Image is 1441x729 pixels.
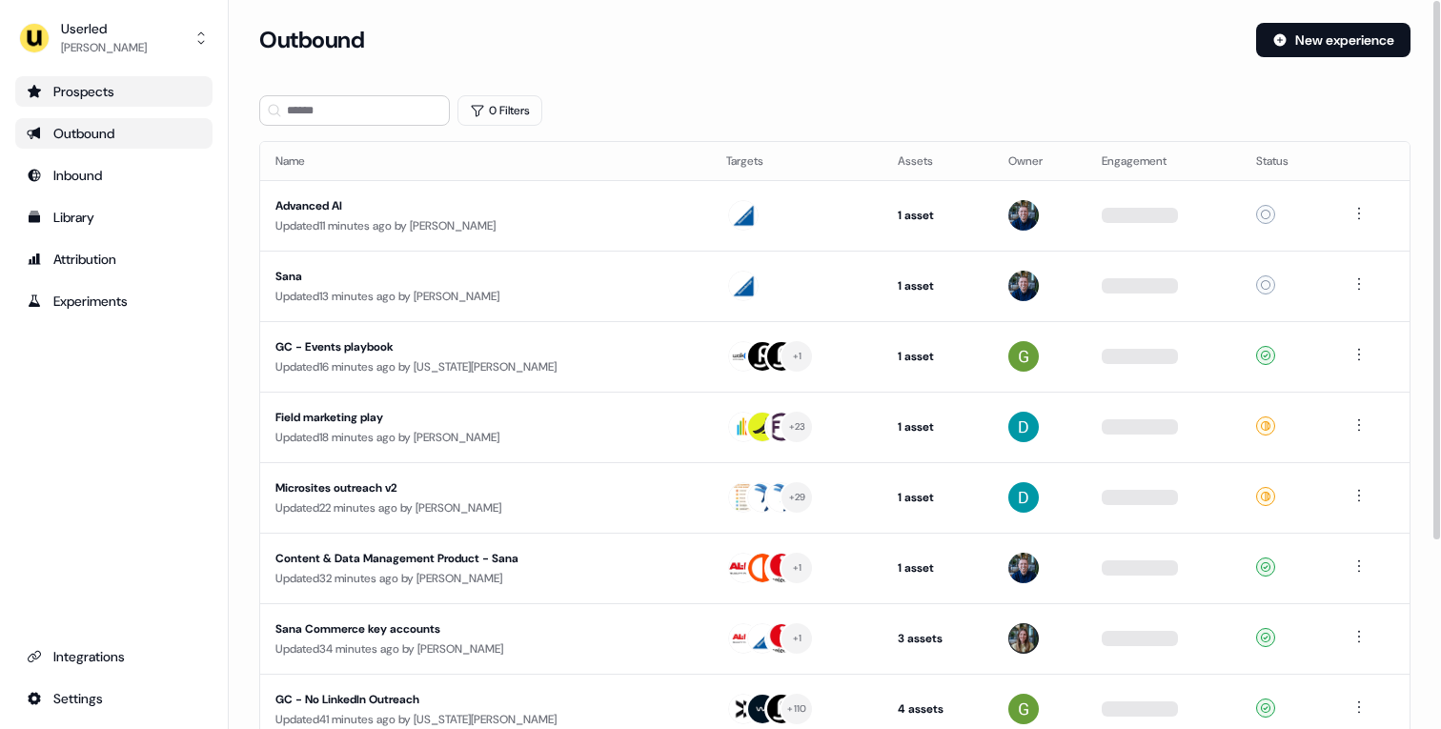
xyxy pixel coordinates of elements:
div: GC - Events playbook [275,337,636,356]
div: Updated 11 minutes ago by [PERSON_NAME] [275,216,696,235]
a: Go to integrations [15,641,213,672]
div: Settings [27,689,201,708]
img: David [1008,482,1039,513]
div: [PERSON_NAME] [61,38,147,57]
div: 1 asset [898,558,978,577]
div: Prospects [27,82,201,101]
div: 1 asset [898,488,978,507]
div: 1 asset [898,417,978,436]
div: Microsites outreach v2 [275,478,636,497]
div: Updated 22 minutes ago by [PERSON_NAME] [275,498,696,517]
img: James [1008,553,1039,583]
img: Georgia [1008,341,1039,372]
a: Go to outbound experience [15,118,213,149]
div: Inbound [27,166,201,185]
a: Go to attribution [15,244,213,274]
div: Outbound [27,124,201,143]
th: Assets [883,142,993,180]
div: Field marketing play [275,408,636,427]
div: 1 asset [898,347,978,366]
div: Updated 34 minutes ago by [PERSON_NAME] [275,639,696,658]
div: Sana Commerce key accounts [275,619,636,638]
div: 1 asset [898,206,978,225]
div: + 1 [793,559,802,577]
th: Engagement [1086,142,1241,180]
th: Targets [711,142,883,180]
div: 1 asset [898,276,978,295]
div: Integrations [27,647,201,666]
div: + 29 [789,489,806,506]
img: James [1008,200,1039,231]
button: Userled[PERSON_NAME] [15,15,213,61]
div: Sana [275,267,636,286]
div: + 1 [793,348,802,365]
div: + 1 [793,630,802,647]
th: Owner [993,142,1086,180]
div: 3 assets [898,629,978,648]
div: Experiments [27,292,201,311]
th: Status [1241,142,1332,180]
div: Updated 18 minutes ago by [PERSON_NAME] [275,428,696,447]
div: Advanced AI [275,196,636,215]
img: James [1008,271,1039,301]
h3: Outbound [259,26,364,54]
a: Go to experiments [15,286,213,316]
img: Georgia [1008,694,1039,724]
button: New experience [1256,23,1411,57]
a: Go to prospects [15,76,213,107]
div: Attribution [27,250,201,269]
div: Userled [61,19,147,38]
a: Go to templates [15,202,213,233]
img: David [1008,412,1039,442]
button: 0 Filters [457,95,542,126]
img: Charlotte [1008,623,1039,654]
div: Updated 41 minutes ago by [US_STATE][PERSON_NAME] [275,710,696,729]
a: Go to Inbound [15,160,213,191]
div: Updated 13 minutes ago by [PERSON_NAME] [275,287,696,306]
div: 4 assets [898,699,978,719]
div: Content & Data Management Product - Sana [275,549,636,568]
a: Go to integrations [15,683,213,714]
div: GC - No LinkedIn Outreach [275,690,636,709]
div: + 110 [787,700,806,718]
th: Name [260,142,711,180]
div: Library [27,208,201,227]
div: Updated 32 minutes ago by [PERSON_NAME] [275,569,696,588]
div: Updated 16 minutes ago by [US_STATE][PERSON_NAME] [275,357,696,376]
div: + 23 [789,418,806,435]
